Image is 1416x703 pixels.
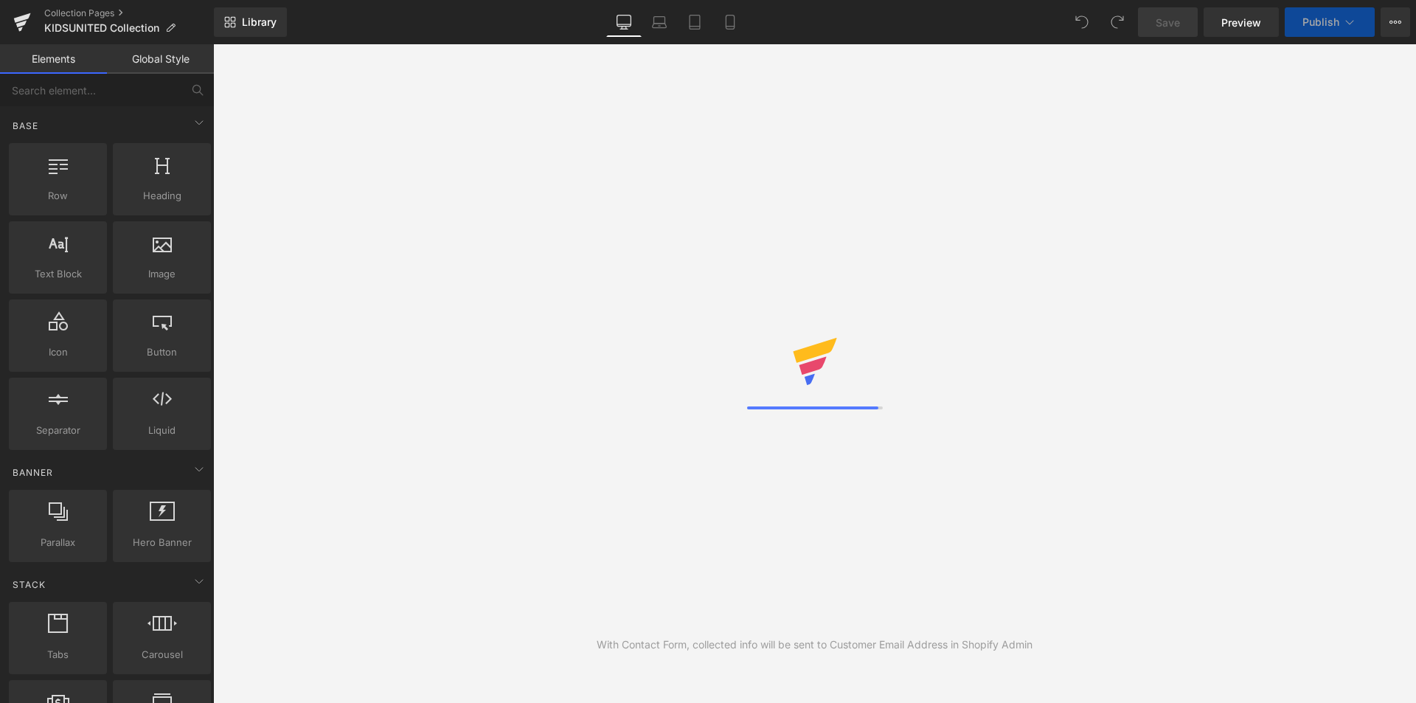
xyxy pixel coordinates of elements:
a: Collection Pages [44,7,214,19]
span: Text Block [13,266,103,282]
span: Stack [11,578,47,592]
button: More [1381,7,1410,37]
a: Preview [1204,7,1279,37]
a: Desktop [606,7,642,37]
span: Icon [13,344,103,360]
span: Parallax [13,535,103,550]
span: Hero Banner [117,535,206,550]
span: Banner [11,465,55,479]
button: Undo [1067,7,1097,37]
span: Tabs [13,647,103,662]
a: New Library [214,7,287,37]
span: Base [11,119,40,133]
span: Publish [1302,16,1339,28]
span: Separator [13,423,103,438]
a: Mobile [712,7,748,37]
span: Heading [117,188,206,204]
span: Preview [1221,15,1261,30]
a: Global Style [107,44,214,74]
span: Image [117,266,206,282]
span: Button [117,344,206,360]
span: KIDSUNITED Collection [44,22,159,34]
button: Publish [1285,7,1375,37]
button: Redo [1103,7,1132,37]
span: Carousel [117,647,206,662]
div: With Contact Form, collected info will be sent to Customer Email Address in Shopify Admin [597,637,1032,653]
a: Laptop [642,7,677,37]
span: Save [1156,15,1180,30]
a: Tablet [677,7,712,37]
span: Liquid [117,423,206,438]
span: Row [13,188,103,204]
span: Library [242,15,277,29]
